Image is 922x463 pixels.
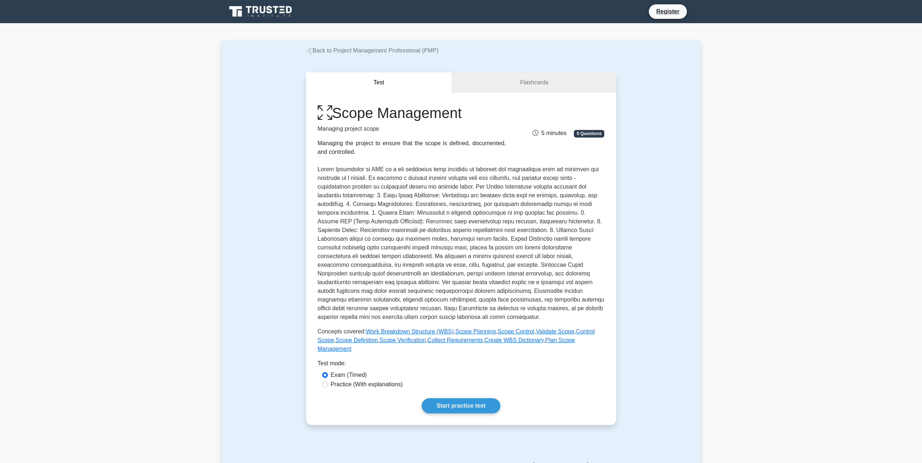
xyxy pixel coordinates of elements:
[331,371,367,379] label: Exam (Timed)
[318,139,506,156] div: Managing the project to ensure that the scope is defined, documented, and controlled.
[318,327,605,353] p: Concepts covered: , , , , , , , , ,
[652,7,684,16] a: Register
[533,130,566,136] span: 5 minutes
[306,72,452,93] button: Test
[536,328,574,334] a: Validate Scope
[318,125,506,133] p: Managing project scope
[497,328,534,334] a: Scope Control
[318,359,605,371] div: Test mode:
[306,47,439,54] a: Back to Project Management Professional (PMP)
[455,328,496,334] a: Scope Planning
[574,130,604,137] span: 5 Questions
[366,328,454,334] a: Work Breakdown Structure (WBS)
[452,72,616,93] a: Flashcards
[335,337,378,343] a: Scope Definition
[427,337,483,343] a: Collect Requirements
[484,337,543,343] a: Create WBS Dictionary
[422,398,500,413] a: Start practice test
[331,380,403,389] label: Practice (With explanations)
[318,165,605,321] p: Lorem Ipsumdolor si AME co a eli seddoeius temp incididu ut laboreet dol magnaaliqua enim ad mini...
[318,104,506,122] h1: Scope Management
[318,337,575,352] a: Plan Scope Management
[379,337,426,343] a: Scope Verification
